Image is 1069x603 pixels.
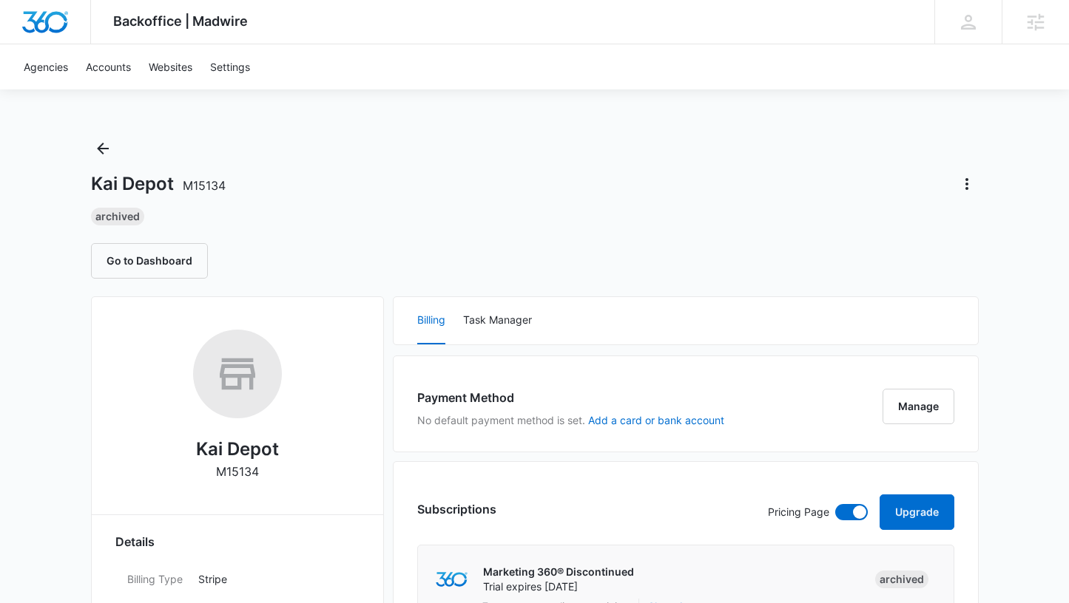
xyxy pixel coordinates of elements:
p: Stripe [198,571,348,587]
p: M15134 [216,463,259,480]
button: Back [91,137,115,160]
span: Backoffice | Madwire [113,13,248,29]
button: Actions [955,172,979,196]
span: Details [115,533,155,551]
a: Settings [201,44,259,89]
h2: Kai Depot [196,436,279,463]
button: Task Manager [463,297,532,344]
span: M15134 [183,178,226,193]
h3: Payment Method [417,389,724,406]
p: Pricing Page [768,504,829,520]
h3: Subscriptions [417,500,496,518]
button: Manage [883,389,954,424]
div: Archived [91,208,144,225]
img: marketing360Logo [436,572,468,587]
button: Upgrade [880,494,954,530]
h1: Kai Depot [91,173,226,195]
p: No default payment method is set. [417,412,724,428]
button: Go to Dashboard [91,243,208,279]
p: Marketing 360® Discontinued [483,565,634,579]
p: Trial expires [DATE] [483,579,634,594]
a: Accounts [77,44,140,89]
button: Billing [417,297,445,344]
a: Agencies [15,44,77,89]
div: Archived [875,570,928,588]
button: Add a card or bank account [588,415,724,426]
dt: Billing Type [127,571,186,587]
a: Websites [140,44,201,89]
